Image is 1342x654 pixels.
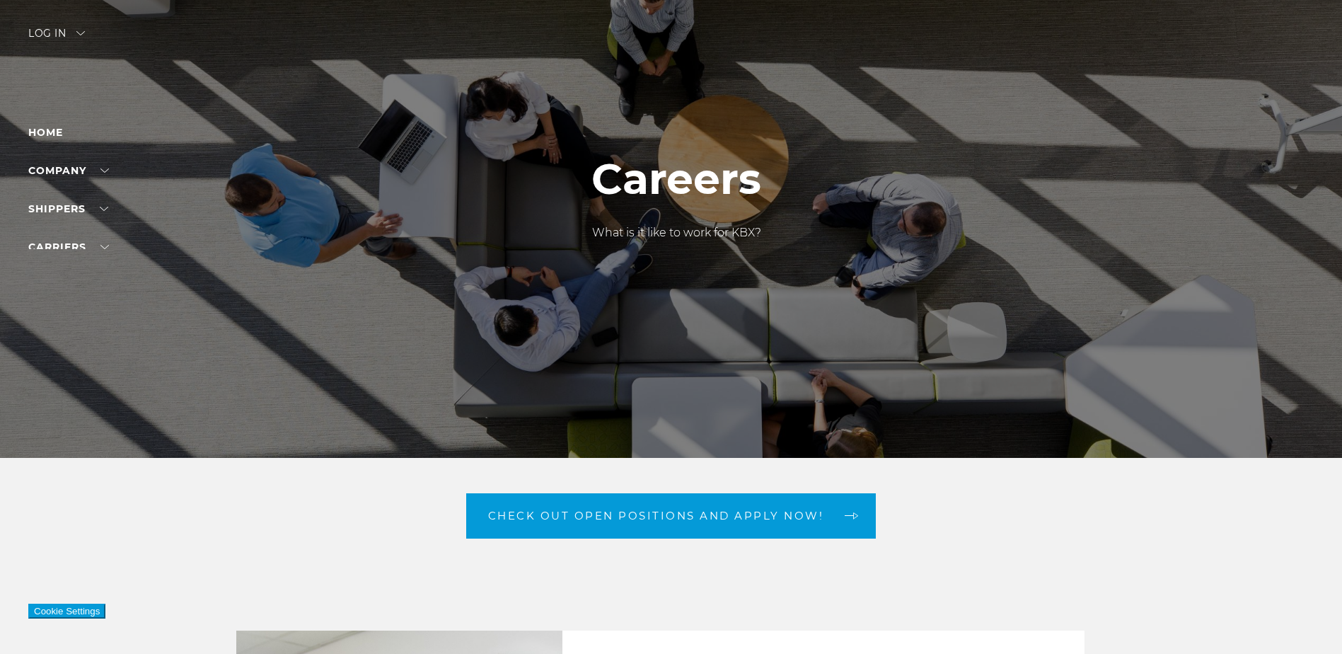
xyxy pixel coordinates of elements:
a: Home [28,126,63,139]
span: Check out open positions and apply now! [488,510,824,521]
a: Carriers [28,241,109,253]
img: kbx logo [618,28,724,91]
div: Log in [28,28,85,49]
h1: Careers [591,155,761,203]
button: Cookie Settings [28,604,105,619]
a: Check out open positions and apply now! arrow arrow [466,493,877,539]
a: SHIPPERS [28,202,108,215]
img: arrow [76,31,85,35]
a: Company [28,164,109,177]
p: What is it like to work for KBX? [591,224,761,241]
